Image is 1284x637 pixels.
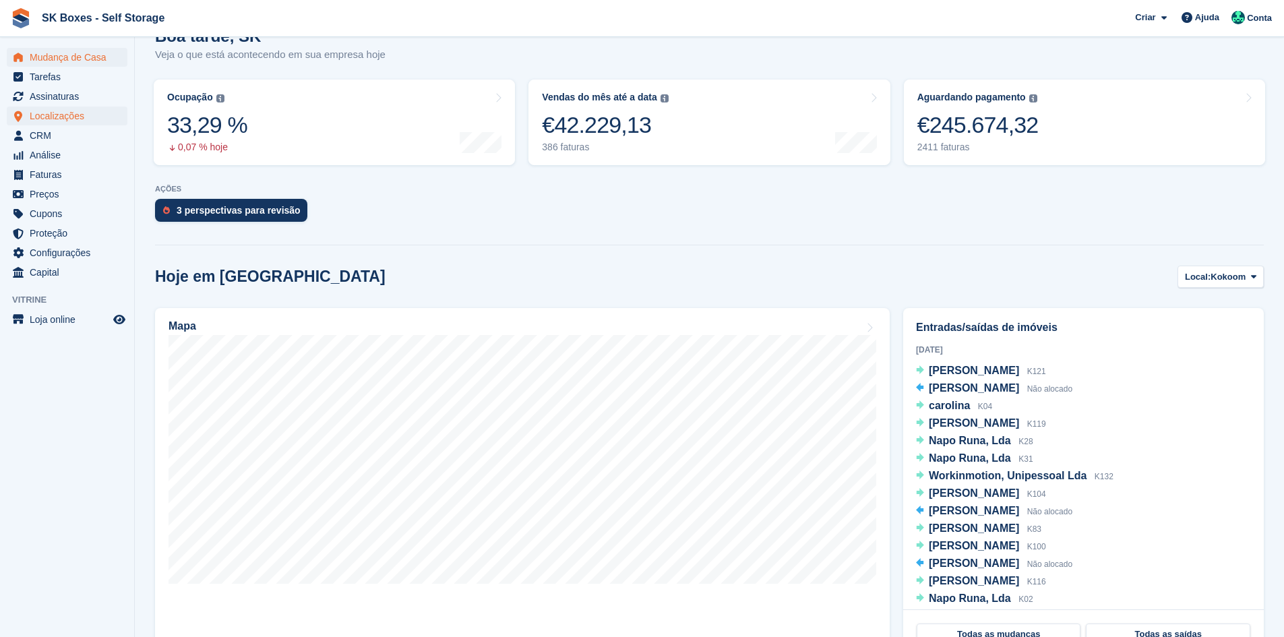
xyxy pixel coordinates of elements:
div: 3 perspectivas para revisão [177,205,301,216]
span: Tarefas [30,67,111,86]
span: Napo Runa, Lda [929,435,1011,446]
a: menu [7,126,127,145]
span: Criar [1135,11,1155,24]
a: menu [7,165,127,184]
a: menu [7,146,127,164]
span: K28 [1018,437,1033,446]
span: Workinmotion, Unipessoal Lda [929,470,1087,481]
a: menu [7,48,127,67]
span: K121 [1027,367,1046,376]
span: [PERSON_NAME] [929,540,1019,551]
a: Workinmotion, Unipessoal Lda K132 [916,468,1113,485]
span: CRM [30,126,111,145]
a: [PERSON_NAME] K100 [916,538,1046,555]
span: [PERSON_NAME] [929,382,1019,394]
img: stora-icon-8386f47178a22dfd0bd8f6a31ec36ba5ce8667c1dd55bd0f319d3a0aa187defe.svg [11,8,31,28]
span: K04 [978,402,992,411]
a: Loja de pré-visualização [111,311,127,328]
span: Napo Runa, Lda [929,593,1011,604]
span: Conta [1247,11,1272,25]
a: menu [7,224,127,243]
a: menu [7,67,127,86]
span: [PERSON_NAME] [929,487,1019,499]
h2: Hoje em [GEOGRAPHIC_DATA] [155,268,386,286]
span: Localizações [30,107,111,125]
a: menu [7,204,127,223]
div: [DATE] [916,344,1251,356]
span: K100 [1027,542,1046,551]
p: Veja o que está acontecendo em sua empresa hoje [155,47,386,63]
a: [PERSON_NAME] Não alocado [916,380,1072,398]
a: menu [7,87,127,106]
span: carolina [929,400,970,411]
img: prospect-51fa495bee0391a8d652442698ab0144808aea92771e9ea1ae160a38d050c398.svg [163,206,170,214]
img: icon-info-grey-7440780725fd019a000dd9b08b2336e03edf1995a4989e88bcd33f0948082b44.svg [661,94,669,102]
a: menu [7,185,127,204]
a: Napo Runa, Lda K31 [916,450,1033,468]
span: Faturas [30,165,111,184]
span: Capital [30,263,111,282]
img: icon-info-grey-7440780725fd019a000dd9b08b2336e03edf1995a4989e88bcd33f0948082b44.svg [216,94,224,102]
span: [PERSON_NAME] [929,575,1019,586]
span: Mudança de Casa [30,48,111,67]
div: Aguardando pagamento [917,92,1026,103]
a: Aguardando pagamento €245.674,32 2411 faturas [904,80,1265,165]
a: [PERSON_NAME] Não alocado [916,555,1072,573]
a: [PERSON_NAME] K119 [916,415,1046,433]
span: Ajuda [1195,11,1219,24]
div: Ocupação [167,92,213,103]
a: carolina K04 [916,398,992,415]
img: SK Boxes - Comercial [1231,11,1245,24]
div: Vendas do mês até a data [542,92,656,103]
div: 2411 faturas [917,142,1039,153]
span: Assinaturas [30,87,111,106]
span: Proteção [30,224,111,243]
span: [PERSON_NAME] [929,522,1019,534]
p: AÇÕES [155,185,1264,193]
button: Local: Kokoom [1178,266,1264,288]
div: €42.229,13 [542,111,668,139]
h2: Entradas/saídas de imóveis [916,320,1251,336]
a: Napo Runa, Lda K02 [916,590,1033,608]
span: [PERSON_NAME] [929,417,1019,429]
img: icon-info-grey-7440780725fd019a000dd9b08b2336e03edf1995a4989e88bcd33f0948082b44.svg [1029,94,1037,102]
span: Cupons [30,204,111,223]
a: 3 perspectivas para revisão [155,199,314,229]
span: [PERSON_NAME] [929,365,1019,376]
span: Kokoom [1211,270,1246,284]
span: Não alocado [1027,507,1072,516]
a: menu [7,107,127,125]
span: K83 [1027,524,1041,534]
a: [PERSON_NAME] K116 [916,573,1046,590]
a: Napo Runa, Lda K28 [916,433,1033,450]
div: €245.674,32 [917,111,1039,139]
span: Análise [30,146,111,164]
span: Napo Runa, Lda [929,452,1011,464]
span: Não alocado [1027,384,1072,394]
a: SK Boxes - Self Storage [36,7,170,29]
span: Local: [1185,270,1211,284]
a: menu [7,310,127,329]
h2: Mapa [169,320,196,332]
span: [PERSON_NAME] [929,557,1019,569]
span: Preços [30,185,111,204]
span: [PERSON_NAME] [929,505,1019,516]
span: Vitrine [12,293,134,307]
div: 0,07 % hoje [167,142,247,153]
a: menu [7,263,127,282]
span: Não alocado [1027,559,1072,569]
a: [PERSON_NAME] Não alocado [916,503,1072,520]
div: 386 faturas [542,142,668,153]
span: K02 [1018,595,1033,604]
span: K119 [1027,419,1046,429]
a: menu [7,243,127,262]
a: [PERSON_NAME] K83 [916,520,1041,538]
span: K116 [1027,577,1046,586]
span: K132 [1095,472,1113,481]
a: Vendas do mês até a data €42.229,13 386 faturas [528,80,890,165]
span: K31 [1018,454,1033,464]
span: Loja online [30,310,111,329]
div: 33,29 % [167,111,247,139]
span: K104 [1027,489,1046,499]
span: Configurações [30,243,111,262]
